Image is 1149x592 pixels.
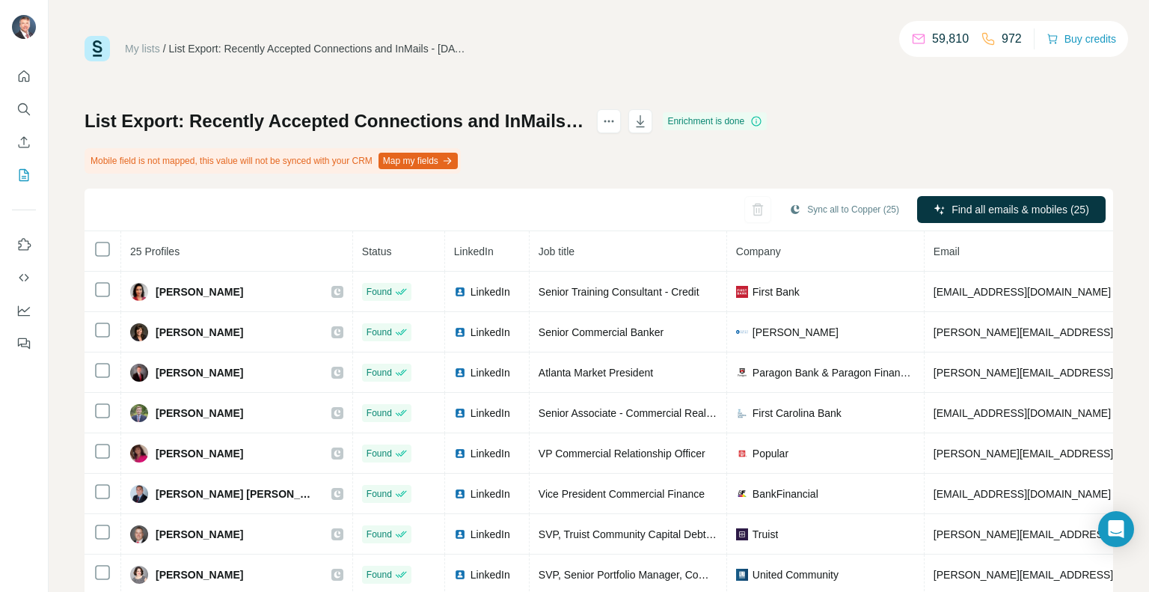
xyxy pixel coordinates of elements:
img: company-logo [736,367,748,379]
img: LinkedIn logo [454,286,466,298]
button: My lists [12,162,36,189]
img: Avatar [130,283,148,301]
li: / [163,41,166,56]
span: Found [367,326,392,339]
span: Job title [539,245,574,257]
span: [PERSON_NAME] [156,446,243,461]
span: SVP, Senior Portfolio Manager, Commercial Real Estate [539,569,798,581]
span: LinkedIn [471,406,510,421]
button: Map my fields [379,153,458,169]
img: LinkedIn logo [454,488,466,500]
span: LinkedIn [471,284,510,299]
img: company-logo [736,528,748,540]
span: Found [367,406,392,420]
p: 972 [1002,30,1022,48]
span: Email [934,245,960,257]
span: LinkedIn [454,245,494,257]
span: VP Commercial Relationship Officer [539,448,705,460]
button: Sync all to Copper (25) [779,198,910,221]
span: Found [367,447,392,460]
span: BankFinancial [753,486,818,501]
img: LinkedIn logo [454,407,466,419]
span: Truist [753,527,778,542]
span: SVP, Truist Community Capital Debt Relationship Manager [539,528,811,540]
span: Popular [753,446,788,461]
span: [EMAIL_ADDRESS][DOMAIN_NAME] [934,488,1111,500]
img: Avatar [130,445,148,463]
img: company-logo [736,569,748,581]
button: Quick start [12,63,36,90]
span: Vice President Commercial Finance [539,488,705,500]
img: company-logo [736,488,748,500]
img: LinkedIn logo [454,448,466,460]
img: Avatar [130,364,148,382]
span: LinkedIn [471,365,510,380]
img: Avatar [130,485,148,503]
img: LinkedIn logo [454,326,466,338]
span: LinkedIn [471,486,510,501]
button: Buy credits [1047,28,1116,49]
img: company-logo [736,330,748,334]
span: Status [362,245,392,257]
span: [PERSON_NAME] [PERSON_NAME] [156,486,316,501]
span: Found [367,528,392,541]
span: Find all emails & mobiles (25) [952,202,1089,217]
span: [PERSON_NAME] [156,406,243,421]
img: LinkedIn logo [454,528,466,540]
span: LinkedIn [471,567,510,582]
span: United Community [753,567,839,582]
span: Found [367,487,392,501]
button: Feedback [12,330,36,357]
div: Enrichment is done [663,112,767,130]
button: Dashboard [12,297,36,324]
span: Found [367,366,392,379]
img: Avatar [130,404,148,422]
img: Avatar [12,15,36,39]
img: LinkedIn logo [454,569,466,581]
div: List Export: Recently Accepted Connections and InMails - [DATE] 16:13 [169,41,468,56]
button: actions [597,109,621,133]
img: company-logo [736,286,748,298]
img: Avatar [130,323,148,341]
span: [EMAIL_ADDRESS][DOMAIN_NAME] [934,407,1111,419]
img: Avatar [130,525,148,543]
span: [PERSON_NAME] [753,325,839,340]
img: company-logo [736,407,748,419]
span: First Carolina Bank [753,406,842,421]
span: 25 Profiles [130,245,180,257]
div: Mobile field is not mapped, this value will not be synced with your CRM [85,148,461,174]
button: Enrich CSV [12,129,36,156]
span: Paragon Bank & Paragon Financial Solutions [753,365,915,380]
span: Senior Training Consultant - Credit [539,286,699,298]
img: Avatar [130,566,148,584]
div: Open Intercom Messenger [1098,511,1134,547]
button: Search [12,96,36,123]
button: Use Surfe on LinkedIn [12,231,36,258]
img: company-logo [736,448,748,460]
a: My lists [125,43,160,55]
p: 59,810 [932,30,969,48]
span: [EMAIL_ADDRESS][DOMAIN_NAME] [934,286,1111,298]
span: Company [736,245,781,257]
span: Senior Associate - Commercial Real Estate Banking [539,407,779,419]
span: LinkedIn [471,325,510,340]
span: Found [367,568,392,582]
span: [PERSON_NAME] [156,527,243,542]
img: Surfe Logo [85,36,110,61]
img: LinkedIn logo [454,367,466,379]
span: Atlanta Market President [539,367,653,379]
h1: List Export: Recently Accepted Connections and InMails - [DATE] 16:13 [85,109,583,133]
span: Found [367,285,392,299]
span: LinkedIn [471,527,510,542]
span: First Bank [753,284,800,299]
span: [PERSON_NAME] [156,284,243,299]
button: Find all emails & mobiles (25) [917,196,1106,223]
button: Use Surfe API [12,264,36,291]
span: [PERSON_NAME] [156,325,243,340]
span: [PERSON_NAME] [156,365,243,380]
span: Senior Commercial Banker [539,326,664,338]
span: [PERSON_NAME] [156,567,243,582]
span: LinkedIn [471,446,510,461]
